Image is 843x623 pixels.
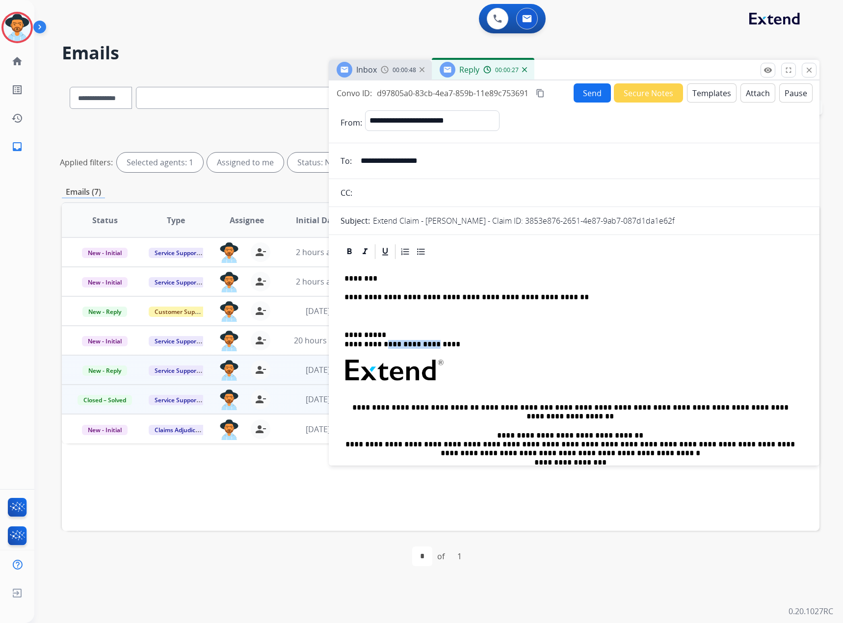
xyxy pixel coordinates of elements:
mat-icon: person_remove [255,335,266,346]
span: New - Initial [82,277,128,287]
span: d97805a0-83cb-4ea7-859b-11e89c753691 [377,88,528,99]
span: Status [92,214,118,226]
img: agent-avatar [219,242,239,263]
img: agent-avatar [219,419,239,440]
span: Claims Adjudication [149,425,216,435]
span: Service Support [149,277,205,287]
p: Applied filters: [60,156,113,168]
span: Service Support [149,336,205,346]
p: Extend Claim - [PERSON_NAME] - Claim ID: 3853e876-2651-4e87-9ab7-087d1da1e62f [373,215,675,227]
div: Bullet List [414,244,428,259]
mat-icon: close [805,66,814,75]
p: To: [341,155,352,167]
h2: Emails [62,43,819,63]
span: Initial Date [296,214,340,226]
button: Templates [687,83,737,103]
span: New - Initial [82,248,128,258]
span: [DATE] [306,394,330,405]
p: CC: [341,187,352,199]
span: Customer Support [149,307,212,317]
img: agent-avatar [219,389,239,410]
span: Inbox [356,64,377,75]
img: avatar [3,14,31,41]
span: Service Support [149,365,205,376]
img: agent-avatar [219,331,239,351]
span: [DATE] [306,306,330,316]
span: 2 hours ago [296,247,340,258]
span: [DATE] [306,424,330,435]
div: Bold [342,244,357,259]
mat-icon: person_remove [255,305,266,317]
span: 2 hours ago [296,276,340,287]
div: Assigned to me [207,153,284,172]
span: 20 hours ago [294,335,342,346]
div: Italic [358,244,372,259]
p: From: [341,117,362,129]
mat-icon: inbox [11,141,23,153]
span: Reply [459,64,479,75]
span: [DATE] [306,364,330,375]
mat-icon: fullscreen [784,66,793,75]
mat-icon: person_remove [255,276,266,287]
div: Underline [378,244,393,259]
img: agent-avatar [219,301,239,322]
img: agent-avatar [219,360,239,381]
span: Assignee [230,214,264,226]
p: Emails (7) [62,186,105,198]
span: 00:00:27 [495,66,519,74]
span: New - Initial [82,336,128,346]
mat-icon: person_remove [255,246,266,258]
span: Service Support [149,395,205,405]
button: Pause [779,83,813,103]
mat-icon: person_remove [255,364,266,376]
mat-icon: person_remove [255,423,266,435]
div: Selected agents: 1 [117,153,203,172]
button: Attach [740,83,775,103]
div: of [437,550,445,562]
button: Secure Notes [614,83,683,103]
button: Send [574,83,611,103]
div: Ordered List [398,244,413,259]
span: Type [167,214,185,226]
img: agent-avatar [219,272,239,292]
p: Convo ID: [337,87,372,99]
p: Subject: [341,215,370,227]
mat-icon: home [11,55,23,67]
span: New - Reply [82,365,127,376]
p: 0.20.1027RC [789,605,833,617]
div: 1 [449,546,470,566]
mat-icon: remove_red_eye [764,66,772,75]
span: 00:00:48 [393,66,416,74]
mat-icon: list_alt [11,84,23,96]
span: Service Support [149,248,205,258]
mat-icon: history [11,112,23,124]
mat-icon: person_remove [255,393,266,405]
mat-icon: content_copy [536,89,545,98]
span: New - Initial [82,425,128,435]
span: Closed – Solved [78,395,132,405]
div: Status: New - Initial [288,153,391,172]
span: New - Reply [82,307,127,317]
